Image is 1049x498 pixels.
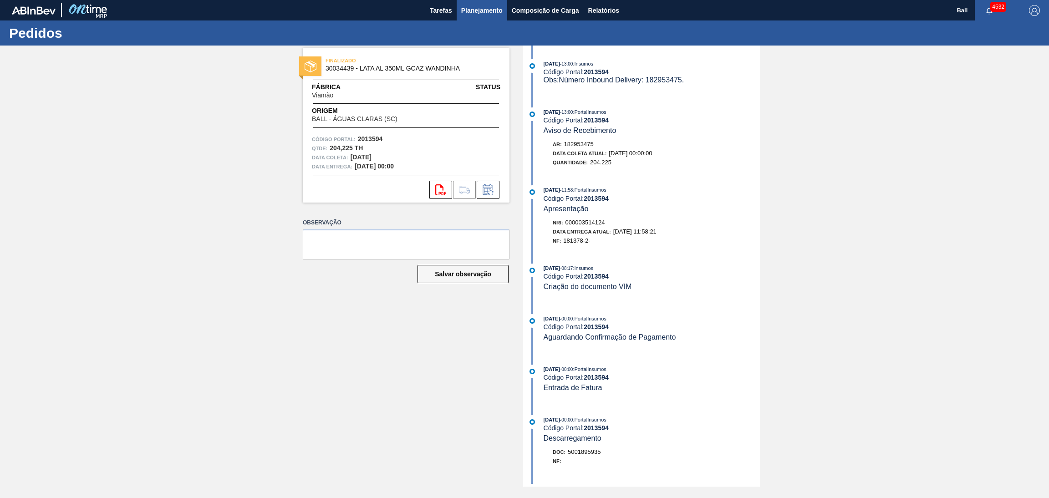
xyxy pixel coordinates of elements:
span: FINALIZADO [326,56,453,65]
span: Doc: [553,449,565,455]
span: - 11:58 [560,188,573,193]
span: Qtde : [312,144,327,153]
span: [DATE] [544,109,560,115]
span: Relatórios [588,5,619,16]
img: atual [530,369,535,374]
img: status [305,61,316,72]
span: Descarregamento [544,434,601,442]
div: Código Portal: [544,195,760,202]
img: atual [530,112,535,117]
span: NF: [553,238,561,244]
span: [DATE] [544,187,560,193]
div: Código Portal: [544,117,760,124]
div: Código Portal: [544,374,760,381]
span: : PortalInsumos [573,366,606,372]
img: atual [530,268,535,273]
button: Salvar observação [418,265,509,283]
strong: 2013594 [584,374,609,381]
span: Tarefas [430,5,452,16]
span: Obs: Número Inbound Delivery: 182953475. [544,76,684,84]
span: [DATE] 11:58:21 [613,228,657,235]
span: [DATE] [544,486,560,491]
span: Data Entrega Atual: [553,229,611,234]
span: : PortalInsumos [573,187,606,193]
span: Quantidade: [553,160,588,165]
span: - 13:00 [560,61,573,66]
span: 30034439 - LATA AL 350ML GCAZ WANDINHA [326,65,491,72]
span: - 00:00 [560,316,573,321]
span: Entrada de Fatura [544,384,602,391]
span: 181378-2- [563,237,590,244]
strong: 2013594 [584,117,609,124]
span: [DATE] [544,61,560,66]
span: - 11:32 [560,486,573,491]
span: : PortalInsumos [573,417,606,422]
strong: 2013594 [584,273,609,280]
div: Código Portal: [544,323,760,330]
h1: Pedidos [9,28,171,38]
span: Data coleta: [312,153,348,162]
span: : Insumos [573,265,593,271]
span: [DATE] [544,316,560,321]
span: Código Portal: [312,135,356,144]
strong: 204,225 TH [330,144,363,152]
img: atual [530,189,535,195]
span: Aguardando Confirmação de Pagamento [544,333,676,341]
span: [DATE] 00:00:00 [609,150,652,157]
span: Apresentação [544,205,589,213]
span: Planejamento [461,5,503,16]
span: - 13:00 [560,110,573,115]
span: : PortalInsumos [573,316,606,321]
strong: 2013594 [584,323,609,330]
span: - 00:00 [560,417,573,422]
span: Aviso de Recebimento [544,127,616,134]
span: - 08:17 [560,266,573,271]
div: Abrir arquivo PDF [429,181,452,199]
span: Origem [312,106,423,116]
span: Criação do documento VIM [544,283,632,290]
img: Logout [1029,5,1040,16]
span: : PortalInsumos [573,109,606,115]
span: Fábrica [312,82,362,92]
div: Código Portal: [544,424,760,432]
span: Status [476,82,500,92]
div: Código Portal: [544,273,760,280]
img: TNhmsLtSVTkK8tSr43FrP2fwEKptu5GPRR3wAAAABJRU5ErkJggg== [12,6,56,15]
span: : Insumos [573,61,593,66]
img: atual [530,63,535,69]
strong: 2013594 [584,424,609,432]
label: Observação [303,216,509,229]
div: Ir para Composição de Carga [453,181,476,199]
span: 000003514124 [565,219,605,226]
span: - 00:00 [560,367,573,372]
img: atual [530,419,535,425]
span: Nri: [553,220,563,225]
span: [DATE] [544,366,560,372]
div: Código Portal: [544,68,760,76]
span: BALL - ÁGUAS CLARAS (SC) [312,116,397,122]
strong: 2013594 [584,68,609,76]
div: Informar alteração no pedido [477,181,499,199]
span: NF: [553,458,561,464]
span: 4532 [990,2,1006,12]
span: Data entrega: [312,162,352,171]
span: Ar: [553,142,562,147]
span: [DATE] [544,265,560,271]
span: Data Coleta Atual: [553,151,606,156]
span: [DATE] [544,417,560,422]
strong: 2013594 [584,195,609,202]
span: 204.225 [590,159,611,166]
strong: [DATE] [351,153,372,161]
strong: [DATE] 00:00 [355,163,394,170]
strong: 2013594 [358,135,383,142]
img: atual [530,318,535,324]
span: : Ball [573,486,582,491]
button: Notificações [975,4,1004,17]
span: 182953475 [564,141,594,147]
span: Viamão [312,92,333,99]
span: Composição de Carga [512,5,579,16]
span: 5001895935 [568,448,601,455]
